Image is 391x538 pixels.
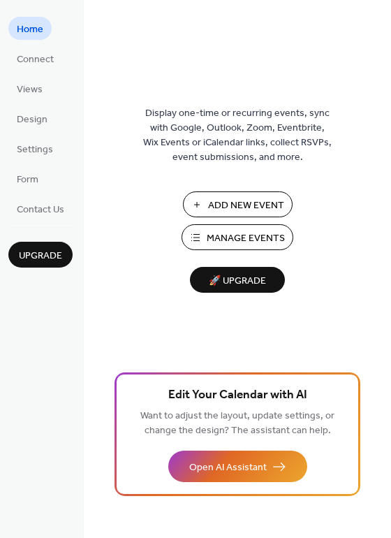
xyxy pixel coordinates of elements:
[143,106,332,165] span: Display one-time or recurring events, sync with Google, Outlook, Zoom, Eventbrite, Wix Events or ...
[168,386,307,405] span: Edit Your Calendar with AI
[17,22,43,37] span: Home
[8,242,73,268] button: Upgrade
[17,112,47,127] span: Design
[17,82,43,97] span: Views
[17,203,64,217] span: Contact Us
[189,460,267,475] span: Open AI Assistant
[17,52,54,67] span: Connect
[208,198,284,213] span: Add New Event
[17,173,38,187] span: Form
[8,17,52,40] a: Home
[168,451,307,482] button: Open AI Assistant
[182,224,293,250] button: Manage Events
[8,197,73,220] a: Contact Us
[8,167,47,190] a: Form
[140,407,334,440] span: Want to adjust the layout, update settings, or change the design? The assistant can help.
[8,77,51,100] a: Views
[17,143,53,157] span: Settings
[190,267,285,293] button: 🚀 Upgrade
[8,47,62,70] a: Connect
[198,272,276,291] span: 🚀 Upgrade
[207,231,285,246] span: Manage Events
[19,249,62,263] span: Upgrade
[8,137,61,160] a: Settings
[183,191,293,217] button: Add New Event
[8,107,56,130] a: Design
